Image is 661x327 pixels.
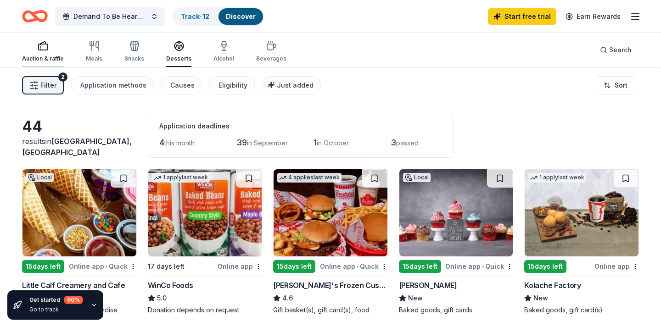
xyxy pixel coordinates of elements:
[22,169,137,315] a: Image for Little Calf Creamery and CafeLocal15days leftOnline app•QuickLittle Calf Creamery and C...
[166,37,191,67] button: Desserts
[615,80,627,91] span: Sort
[181,12,209,20] a: Track· 12
[29,296,83,304] div: Get started
[22,280,125,291] div: Little Calf Creamery and Cafe
[22,137,132,157] span: [GEOGRAPHIC_DATA], [GEOGRAPHIC_DATA]
[282,293,293,304] span: 4.6
[148,305,263,315] div: Donation depends on request
[22,136,137,158] div: results
[524,305,639,315] div: Baked goods, gift card(s)
[218,80,247,91] div: Eligibility
[26,173,54,182] div: Local
[148,169,263,315] a: Image for WinCo Foods1 applylast week17 days leftOnline appWinCo Foods5.0Donation depends on request
[159,138,164,147] span: 4
[488,8,556,25] a: Start free trial
[403,173,431,182] div: Local
[22,260,64,273] div: 15 days left
[273,280,388,291] div: [PERSON_NAME]'s Frozen Custard & Steakburgers
[533,293,548,304] span: New
[262,76,321,94] button: Just added
[594,260,639,272] div: Online app
[399,169,513,256] img: Image for Nadia Cakes
[148,261,185,272] div: 17 days left
[64,296,83,304] div: 60 %
[29,306,83,313] div: Go to track
[314,138,317,147] span: 1
[148,280,193,291] div: WinCo Foods
[482,263,484,270] span: •
[58,72,67,82] div: 2
[213,55,234,62] div: Alcohol
[274,169,387,256] img: Image for Freddy's Frozen Custard & Steakburgers
[22,37,64,67] button: Auction & raffle
[273,305,388,315] div: Gift basket(s), gift card(s), food
[226,12,256,20] a: Discover
[560,8,626,25] a: Earn Rewards
[124,55,144,62] div: Snacks
[399,169,514,315] a: Image for Nadia CakesLocal15days leftOnline app•Quick[PERSON_NAME]NewBaked goods, gift cards
[55,7,165,26] button: Demand To Be Heard Residency Silent Auction
[86,37,102,67] button: Meals
[22,117,137,136] div: 44
[166,55,191,62] div: Desserts
[22,6,48,27] a: Home
[391,138,396,147] span: 3
[80,80,146,91] div: Application methods
[170,80,195,91] div: Causes
[22,137,132,157] span: in
[22,76,64,94] button: Filter2
[596,76,635,94] button: Sort
[524,169,639,315] a: Image for Kolache Factory1 applylast week15days leftOnline appKolache FactoryNewBaked goods, gift...
[528,173,586,183] div: 1 apply last week
[277,81,314,89] span: Just added
[524,280,581,291] div: Kolache Factory
[525,169,639,256] img: Image for Kolache Factory
[73,11,147,22] span: Demand To Be Heard Residency Silent Auction
[86,55,102,62] div: Meals
[609,44,632,55] span: Search
[593,41,639,59] button: Search
[273,260,315,273] div: 15 days left
[256,55,286,62] div: Beverages
[396,139,419,147] span: passed
[209,76,255,94] button: Eligibility
[256,37,286,67] button: Beverages
[124,37,144,67] button: Snacks
[273,169,388,315] a: Image for Freddy's Frozen Custard & Steakburgers4 applieslast week15days leftOnline app•Quick[PER...
[152,173,210,183] div: 1 apply last week
[445,260,513,272] div: Online app Quick
[399,260,441,273] div: 15 days left
[106,263,107,270] span: •
[159,121,442,132] div: Application deadlines
[277,173,342,183] div: 4 applies last week
[317,139,349,147] span: in October
[69,260,137,272] div: Online app Quick
[161,76,202,94] button: Causes
[236,138,247,147] span: 39
[148,169,262,256] img: Image for WinCo Foods
[22,55,64,62] div: Auction & raffle
[71,76,154,94] button: Application methods
[164,139,195,147] span: this month
[213,37,234,67] button: Alcohol
[408,293,423,304] span: New
[399,305,514,315] div: Baked goods, gift cards
[157,293,167,304] span: 5.0
[173,7,264,26] button: Track· 12Discover
[320,260,388,272] div: Online app Quick
[247,139,288,147] span: in September
[524,260,566,273] div: 15 days left
[357,263,359,270] span: •
[399,280,457,291] div: [PERSON_NAME]
[40,80,56,91] span: Filter
[22,169,136,256] img: Image for Little Calf Creamery and Cafe
[218,260,262,272] div: Online app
